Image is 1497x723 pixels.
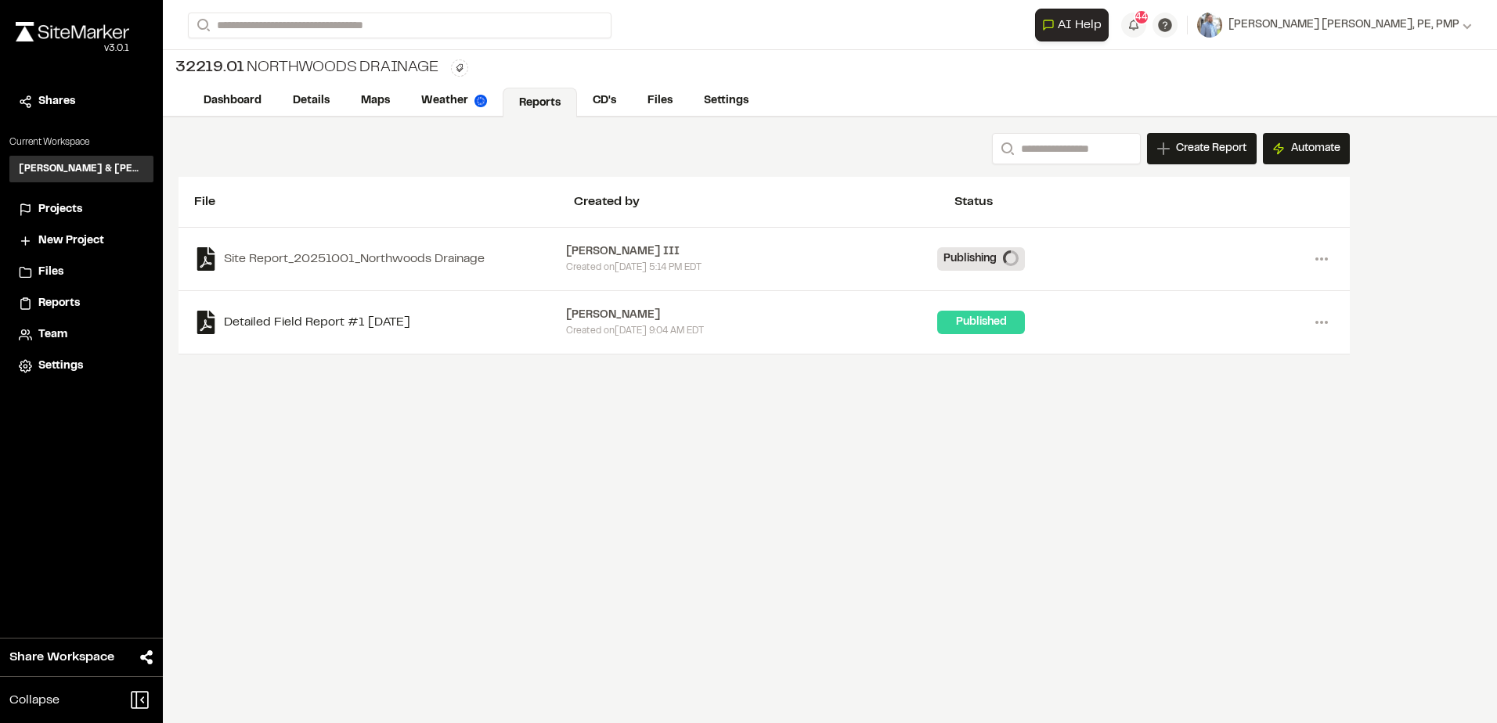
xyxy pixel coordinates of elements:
img: precipai.png [474,95,487,107]
button: [PERSON_NAME] [PERSON_NAME], PE, PMP [1197,13,1472,38]
span: Create Report [1176,140,1246,157]
span: AI Help [1058,16,1102,34]
span: Team [38,326,67,344]
button: 44 [1121,13,1146,38]
div: Publishing [937,247,1025,271]
a: Site Report_20251001_Northwoods Drainage [194,247,566,271]
a: New Project [19,232,144,250]
div: Northwoods Drainage [175,56,438,80]
div: Oh geez...please don't... [16,41,129,56]
h3: [PERSON_NAME] & [PERSON_NAME] Inc. [19,162,144,176]
div: Status [954,192,1334,211]
span: Share Workspace [9,648,114,667]
img: User [1197,13,1222,38]
a: Maps [345,86,406,116]
a: CD's [577,86,632,116]
a: Dashboard [188,86,277,116]
a: Reports [503,88,577,117]
a: Detailed Field Report #1 [DATE] [194,311,566,334]
div: [PERSON_NAME] III [566,243,938,261]
a: Weather [406,86,503,116]
span: Settings [38,358,83,375]
div: Created on [DATE] 5:14 PM EDT [566,261,938,275]
a: Files [19,264,144,281]
a: Settings [688,86,764,116]
span: Collapse [9,691,60,710]
button: Automate [1263,133,1350,164]
span: Reports [38,295,80,312]
a: Team [19,326,144,344]
a: Settings [19,358,144,375]
a: Projects [19,201,144,218]
span: [PERSON_NAME] [PERSON_NAME], PE, PMP [1228,16,1459,34]
div: Open AI Assistant [1035,9,1115,41]
div: Created on [DATE] 9:04 AM EDT [566,324,938,338]
button: Search [992,133,1020,164]
span: New Project [38,232,104,250]
a: Details [277,86,345,116]
div: Created by [574,192,954,211]
span: Projects [38,201,82,218]
div: File [194,192,574,211]
a: Shares [19,93,144,110]
div: Published [937,311,1025,334]
span: Files [38,264,63,281]
span: Shares [38,93,75,110]
button: Open AI Assistant [1035,9,1109,41]
span: 32219.01 [175,56,243,80]
button: Edit Tags [451,59,468,77]
button: Search [188,13,216,38]
p: Current Workspace [9,135,153,149]
img: rebrand.png [16,22,129,41]
a: Files [632,86,688,116]
a: Reports [19,295,144,312]
div: [PERSON_NAME] [566,307,938,324]
span: 44 [1135,10,1148,24]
